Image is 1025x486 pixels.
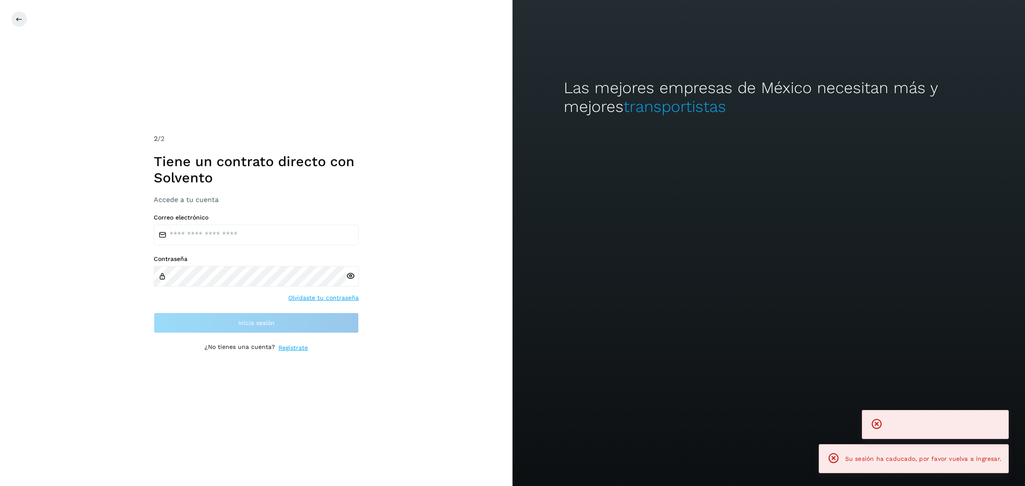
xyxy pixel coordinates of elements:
span: Inicia sesión [238,320,275,326]
span: 2 [154,135,158,143]
span: transportistas [624,97,726,116]
a: Regístrate [278,343,308,352]
span: Su sesión ha caducado, por favor vuelva a ingresar. [845,455,1002,462]
h3: Accede a tu cuenta [154,196,359,204]
p: ¿No tienes una cuenta? [205,343,275,352]
button: Inicia sesión [154,313,359,333]
a: Olvidaste tu contraseña [288,293,359,302]
h2: Las mejores empresas de México necesitan más y mejores [564,79,974,117]
label: Correo electrónico [154,214,359,221]
h1: Tiene un contrato directo con Solvento [154,153,359,186]
label: Contraseña [154,255,359,263]
div: /2 [154,134,359,144]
